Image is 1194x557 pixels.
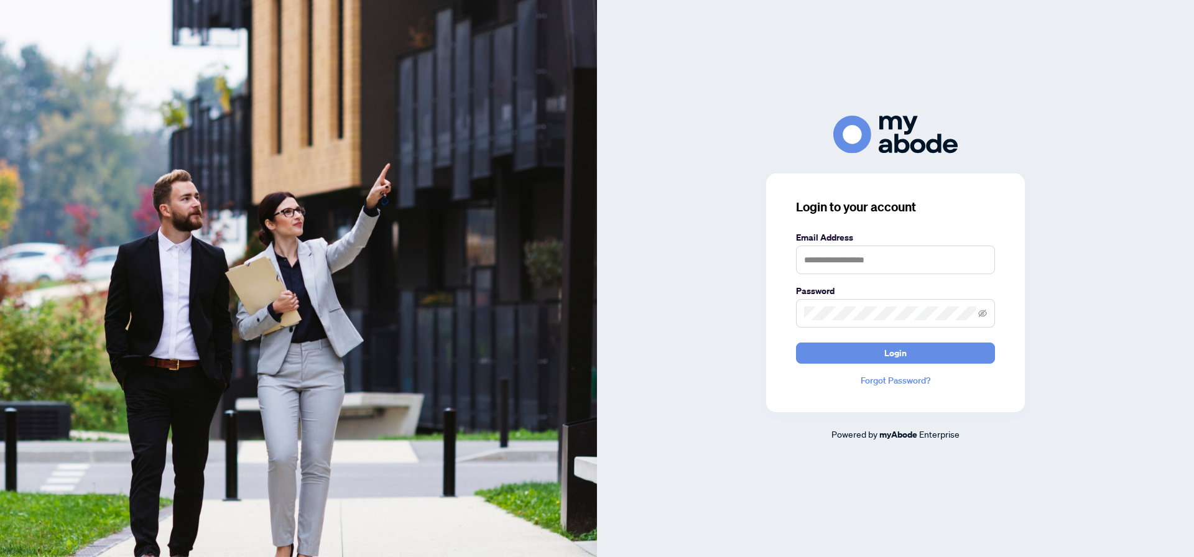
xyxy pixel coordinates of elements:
[796,198,995,216] h3: Login to your account
[831,428,877,440] span: Powered by
[833,116,958,154] img: ma-logo
[879,428,917,441] a: myAbode
[919,428,960,440] span: Enterprise
[978,309,987,318] span: eye-invisible
[884,343,907,363] span: Login
[796,231,995,244] label: Email Address
[796,284,995,298] label: Password
[796,374,995,387] a: Forgot Password?
[796,343,995,364] button: Login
